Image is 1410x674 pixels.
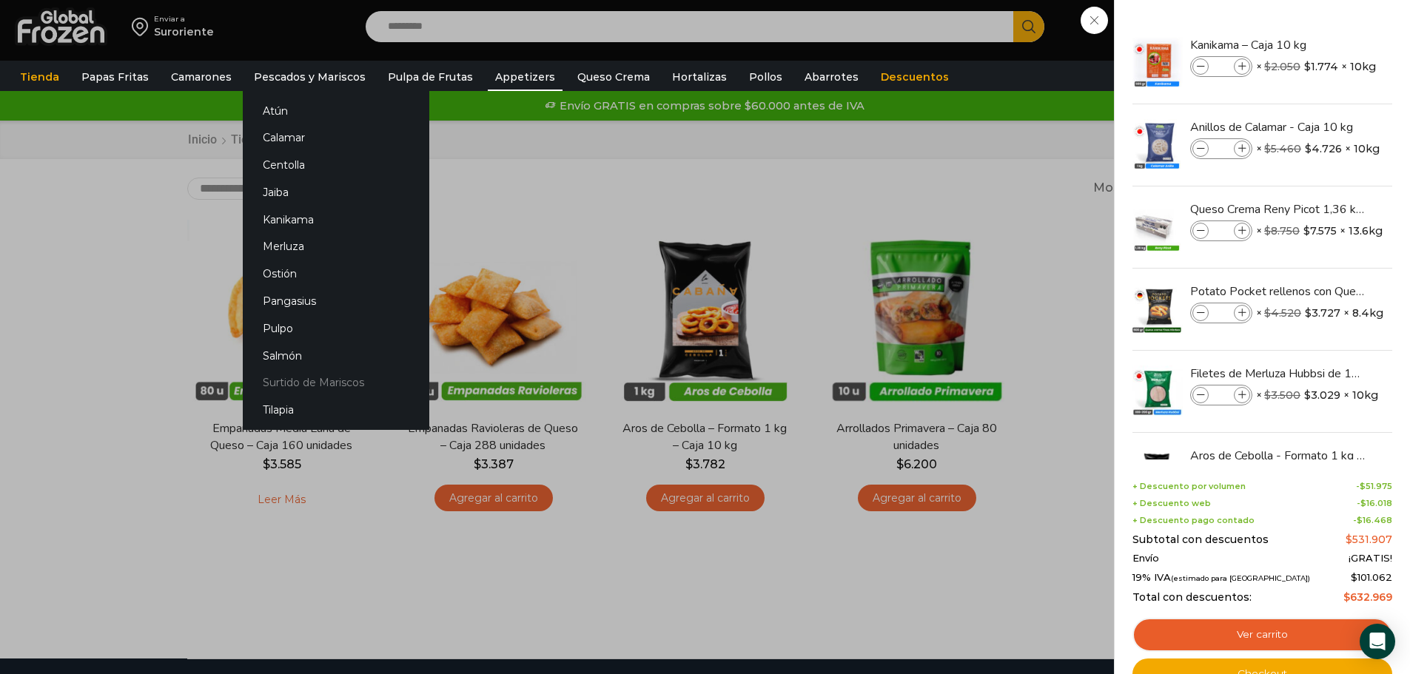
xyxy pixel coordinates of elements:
[1132,499,1211,508] span: + Descuento web
[1190,37,1366,53] a: Kanikama – Caja 10 kg
[74,63,156,91] a: Papas Fritas
[243,314,429,342] a: Pulpo
[1360,481,1366,491] span: $
[243,342,429,369] a: Salmón
[246,63,373,91] a: Pescados y Mariscos
[243,206,429,233] a: Kanikama
[1264,306,1301,320] bdi: 4.520
[1346,533,1392,546] bdi: 531.907
[1351,571,1357,583] span: $
[570,63,657,91] a: Queso Crema
[742,63,790,91] a: Pollos
[1256,138,1380,159] span: × × 10kg
[873,63,956,91] a: Descuentos
[1357,499,1392,508] span: -
[1305,141,1312,156] span: $
[243,152,429,179] a: Centolla
[380,63,480,91] a: Pulpa de Frutas
[1264,388,1271,402] span: $
[1132,591,1252,604] span: Total con descuentos:
[1210,58,1232,75] input: Product quantity
[1171,574,1310,582] small: (estimado para [GEOGRAPHIC_DATA])
[1304,59,1311,74] span: $
[1190,365,1366,382] a: Filetes de Merluza Hubbsi de 100 a 200 gr – Caja 10 kg
[1190,283,1366,300] a: Potato Pocket rellenos con Queso Crema y Finas Hierbas - Caja 8.4 kg
[243,369,429,397] a: Surtido de Mariscos
[1256,56,1376,77] span: × × 10kg
[1256,220,1383,241] span: × × 13.6kg
[1256,385,1378,405] span: × × 10kg
[1264,60,1271,73] span: $
[1360,498,1366,508] span: $
[1132,482,1246,491] span: + Descuento por volumen
[1190,201,1366,218] a: Queso Crema Reny Picot 1,36 kg - Caja 13,6 kg
[1304,388,1340,402] bdi: 3.029
[1264,224,1271,237] span: $
[665,63,734,91] a: Hortalizas
[1304,59,1338,74] bdi: 1.774
[1349,553,1392,565] span: ¡GRATIS!
[243,288,429,315] a: Pangasius
[1132,618,1392,652] a: Ver carrito
[1353,516,1392,525] span: -
[1210,387,1232,403] input: Product quantity
[797,63,866,91] a: Abarrotes
[243,178,429,206] a: Jaiba
[1305,141,1342,156] bdi: 4.726
[13,63,67,91] a: Tienda
[1346,533,1352,546] span: $
[243,233,429,260] a: Merluza
[1264,224,1300,237] bdi: 8.750
[1264,306,1271,320] span: $
[1343,590,1350,604] span: $
[1303,223,1310,238] span: $
[243,397,429,424] a: Tilapia
[1264,388,1300,402] bdi: 3.500
[243,260,429,288] a: Ostión
[1264,60,1300,73] bdi: 2.050
[1305,306,1312,320] span: $
[1210,223,1232,239] input: Product quantity
[1360,481,1392,491] bdi: 51.975
[1190,448,1366,464] a: Aros de Cebolla - Formato 1 kg - Caja 10 kg
[164,63,239,91] a: Camarones
[1132,553,1159,565] span: Envío
[1210,141,1232,157] input: Product quantity
[1357,515,1392,525] bdi: 16.468
[1132,516,1255,525] span: + Descuento pago contado
[1356,482,1392,491] span: -
[1210,305,1232,321] input: Product quantity
[1264,142,1271,155] span: $
[1132,533,1269,546] span: Subtotal con descuentos
[1256,303,1383,323] span: × × 8.4kg
[1305,306,1340,320] bdi: 3.727
[1264,142,1301,155] bdi: 5.460
[488,63,563,91] a: Appetizers
[1304,388,1311,402] span: $
[243,97,429,124] a: Atún
[1360,624,1395,659] div: Open Intercom Messenger
[1343,590,1392,604] bdi: 632.969
[1303,223,1337,238] bdi: 7.575
[1360,498,1392,508] bdi: 16.018
[1357,515,1363,525] span: $
[243,124,429,152] a: Calamar
[1190,119,1366,135] a: Anillos de Calamar - Caja 10 kg
[1132,572,1310,584] span: 19% IVA
[1351,571,1392,583] span: 101.062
